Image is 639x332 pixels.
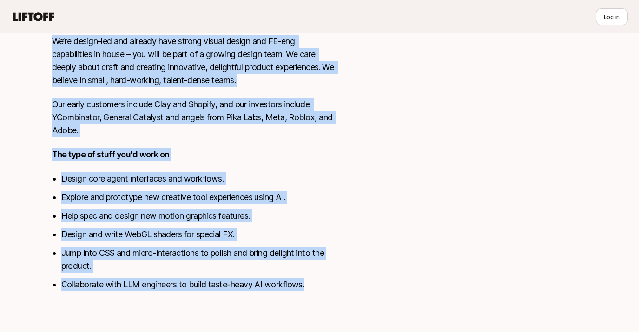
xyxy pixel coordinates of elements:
[52,150,170,159] strong: The type of stuff you'd work on
[61,172,335,185] li: Design core agent interfaces and workflows.
[61,247,335,273] li: Jump into CSS and micro-interactions to polish and bring delight into the product.
[61,278,335,291] li: Collaborate with LLM engineers to build taste-heavy AI workflows.
[596,8,628,25] button: Log in
[52,35,335,87] p: We’re design-led and already have strong visual design and FE-eng capabilities in house – you wil...
[61,191,335,204] li: Explore and prototype new creative tool experiences using AI.
[61,209,335,222] li: Help spec and design new motion graphics features.
[52,98,335,137] p: Our early customers include Clay and Shopify, and our investors include YCombinator, General Cata...
[61,228,335,241] li: Design and write WebGL shaders for special FX.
